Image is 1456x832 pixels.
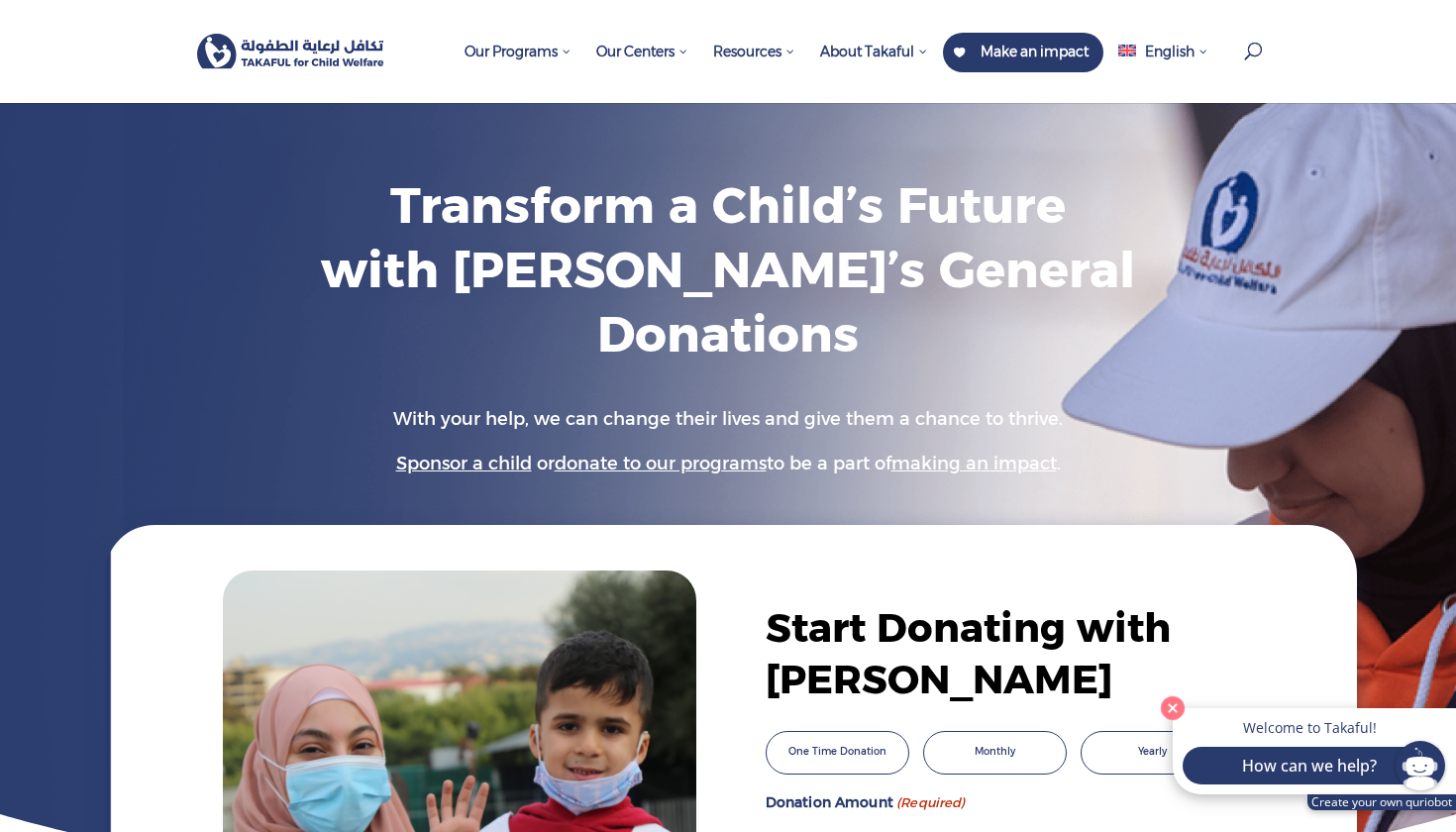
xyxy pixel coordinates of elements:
img: Takaful [197,34,384,69]
a: Sponsor a child [396,453,537,474]
label: Yearly [1081,731,1224,775]
a: Make an impact [943,33,1103,72]
a: Resources [703,33,805,103]
a: Our Programs [455,33,581,103]
legend: Donation Amount [766,790,966,814]
a: About Takaful [810,33,938,103]
h1: Transform a Child’s Future with [PERSON_NAME]’s General Donations [193,173,1263,376]
label: One Time Donation [766,731,909,775]
a: donate to our programs [555,453,767,474]
h2: Start Donating with [PERSON_NAME] [766,602,1357,715]
button: How can we help? [1183,747,1436,784]
p: Welcome to Takaful! [1193,718,1426,737]
span: About Takaful [820,43,928,60]
button: Close [1156,691,1190,725]
label: Monthly [923,731,1067,775]
span: (Required) [894,790,965,814]
p: or to be a part of . [354,451,1102,477]
span: English [1145,43,1195,60]
a: Our Centers [586,33,698,103]
span: Sponsor a child [396,453,532,474]
a: Create your own quriobot [1307,794,1456,810]
p: With your help, we can change their lives and give them a chance to thrive. [354,406,1102,451]
span: Resources [713,43,795,60]
span: Our Programs [465,43,572,60]
span: Make an impact [981,43,1089,60]
a: making an impact [891,453,1057,474]
a: English [1108,33,1218,103]
span: Our Centers [596,43,688,60]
